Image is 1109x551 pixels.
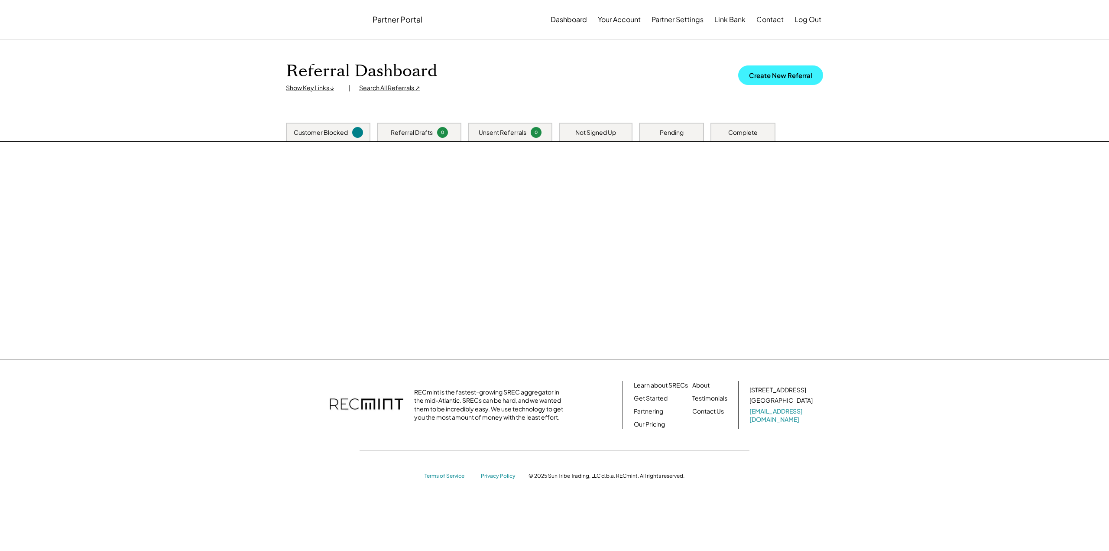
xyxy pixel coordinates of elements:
a: Contact Us [692,407,724,416]
div: | [349,84,350,92]
div: Search All Referrals ↗ [359,84,420,92]
a: [EMAIL_ADDRESS][DOMAIN_NAME] [749,407,814,424]
div: Complete [728,128,758,137]
div: [STREET_ADDRESS] [749,386,806,395]
div: 0 [532,129,540,136]
a: Get Started [634,394,668,403]
h1: Referral Dashboard [286,61,437,82]
a: Partnering [634,407,663,416]
button: Dashboard [551,11,587,28]
div: Customer Blocked [294,128,348,137]
a: Terms of Service [425,473,472,480]
img: recmint-logotype%403x.png [330,390,403,420]
div: © 2025 Sun Tribe Trading, LLC d.b.a. RECmint. All rights reserved. [529,473,684,479]
div: Not Signed Up [575,128,616,137]
button: Partner Settings [652,11,704,28]
a: Our Pricing [634,420,665,429]
img: yH5BAEAAAAALAAAAAABAAEAAAIBRAA7 [288,5,360,34]
div: Partner Portal [373,14,422,24]
div: 0 [438,129,447,136]
div: RECmint is the fastest-growing SREC aggregator in the mid-Atlantic. SRECs can be hard, and we wan... [414,388,568,422]
a: Testimonials [692,394,727,403]
div: Show Key Links ↓ [286,84,340,92]
div: Referral Drafts [391,128,433,137]
button: Your Account [598,11,641,28]
div: [GEOGRAPHIC_DATA] [749,396,813,405]
div: Unsent Referrals [479,128,526,137]
a: Privacy Policy [481,473,520,480]
button: Log Out [794,11,821,28]
button: Create New Referral [738,65,823,85]
button: Link Bank [714,11,746,28]
div: Pending [660,128,684,137]
button: Contact [756,11,784,28]
a: About [692,381,710,390]
a: Learn about SRECs [634,381,688,390]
